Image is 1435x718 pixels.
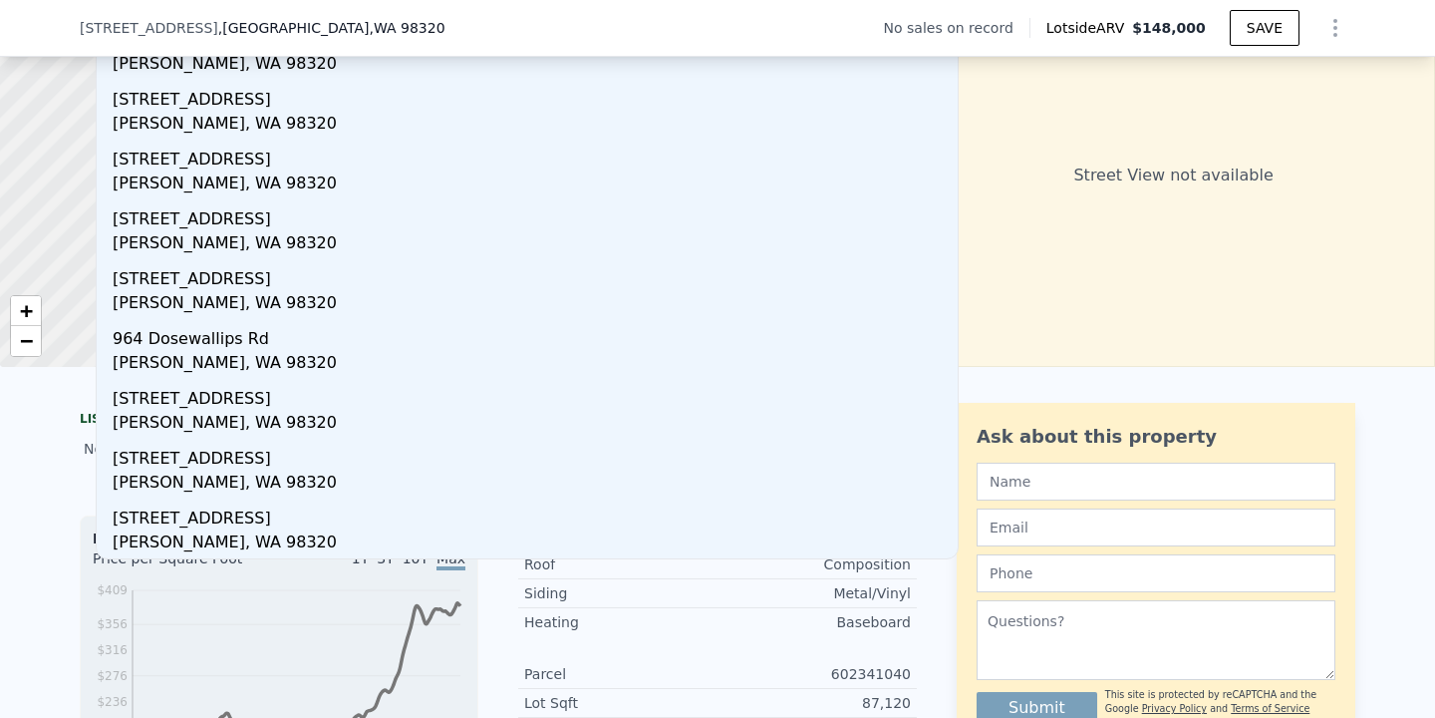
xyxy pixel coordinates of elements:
div: 602341040 [717,664,911,684]
span: − [20,328,33,353]
input: Phone [977,554,1335,592]
span: Lotside ARV [1046,18,1132,38]
tspan: $316 [97,643,128,657]
div: [PERSON_NAME], WA 98320 [113,112,950,140]
div: Baseboard [717,612,911,632]
div: [STREET_ADDRESS] [113,140,950,172]
div: [STREET_ADDRESS] [113,379,950,411]
a: Privacy Policy [1142,703,1207,714]
div: Composition [717,554,911,574]
span: , [GEOGRAPHIC_DATA] [218,18,445,38]
div: [PERSON_NAME], WA 98320 [113,291,950,319]
div: [PERSON_NAME], WA 98320 [113,411,950,439]
div: Siding [524,583,717,603]
a: Terms of Service [1231,703,1309,714]
div: 87,120 [717,693,911,713]
input: Email [977,509,1335,546]
div: No sales history record for this property. [80,431,478,467]
div: Lot Sqft [524,693,717,713]
tspan: $356 [97,617,128,631]
div: Ask about this property [977,423,1335,451]
div: [STREET_ADDRESS] [113,259,950,291]
tspan: $236 [97,695,128,709]
div: [STREET_ADDRESS] [113,439,950,471]
div: [PERSON_NAME], WA 98320 [113,231,950,259]
a: Zoom out [11,326,41,356]
tspan: $409 [97,583,128,597]
div: LISTING & SALE HISTORY [80,411,478,431]
div: Roof [524,554,717,574]
div: [PERSON_NAME], WA 98320 [113,351,950,379]
tspan: $276 [97,669,128,683]
div: Parcel [524,664,717,684]
div: [STREET_ADDRESS] [113,499,950,531]
div: Price per Square Foot [93,548,279,580]
span: Max [436,550,465,570]
div: Heating [524,612,717,632]
div: [STREET_ADDRESS] [113,80,950,112]
span: $148,000 [1132,20,1206,36]
div: No sales on record [884,18,1029,38]
div: [PERSON_NAME], WA 98320 [113,172,950,199]
button: SAVE [1230,10,1299,46]
span: + [20,298,33,323]
div: 964 Dosewallips Rd [113,319,950,351]
div: Metal/Vinyl [717,583,911,603]
a: Zoom in [11,296,41,326]
div: [PERSON_NAME], WA 98320 [113,471,950,499]
div: [STREET_ADDRESS] [113,199,950,231]
span: , WA 98320 [369,20,444,36]
div: Median Sale [93,529,465,548]
span: [STREET_ADDRESS] [80,18,218,38]
div: [PERSON_NAME], WA 98320 [113,531,950,558]
input: Name [977,463,1335,501]
div: [PERSON_NAME], WA 98320 [113,52,950,80]
button: Show Options [1315,8,1355,48]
